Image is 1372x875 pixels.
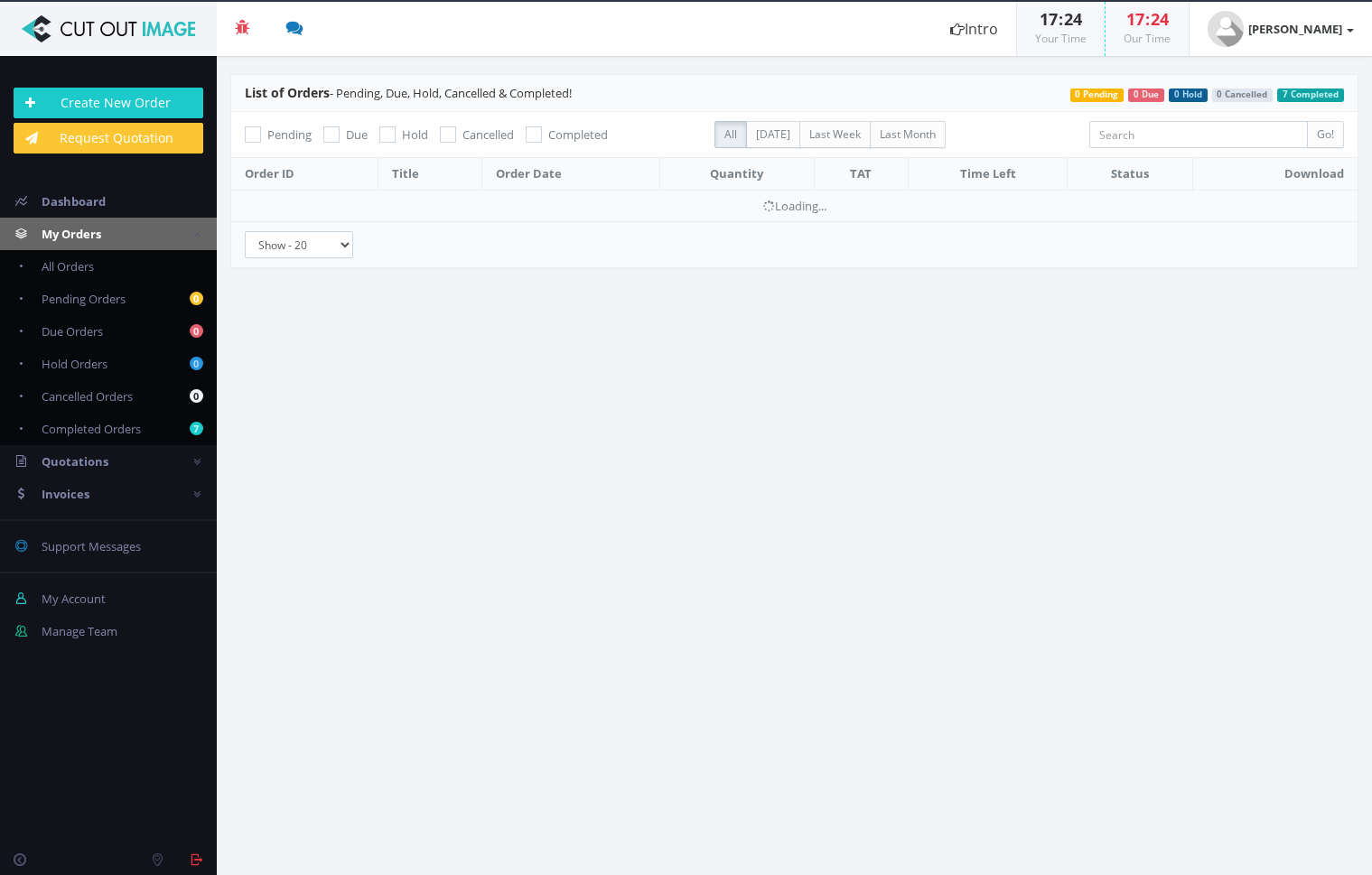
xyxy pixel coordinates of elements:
b: 0 [190,324,203,338]
span: 7 Completed [1277,88,1344,102]
span: All Orders [42,258,94,275]
label: Last Week [799,121,871,148]
td: Loading... [231,190,1358,221]
span: Cancelled Orders [42,388,133,405]
span: : [1058,8,1064,30]
a: Create New Order [14,88,203,118]
span: List of Orders [245,84,330,101]
th: Order ID [231,158,378,191]
a: Intro [932,2,1016,56]
span: Completed Orders [42,421,141,437]
span: 24 [1151,8,1169,30]
th: Title [378,158,482,191]
span: 0 Pending [1070,88,1125,102]
span: Invoices [42,486,89,502]
span: My Orders [42,226,101,242]
span: 24 [1064,8,1082,30]
b: 0 [190,357,203,370]
th: Status [1068,158,1192,191]
b: 0 [190,292,203,305]
span: Manage Team [42,623,117,639]
small: Your Time [1035,31,1087,46]
label: All [714,121,747,148]
span: Pending Orders [42,291,126,307]
th: Order Date [482,158,660,191]
span: - Pending, Due, Hold, Cancelled & Completed! [245,85,572,101]
span: 17 [1040,8,1058,30]
span: My Account [42,591,106,607]
input: Search [1089,121,1308,148]
th: Download [1192,158,1358,191]
span: : [1144,8,1151,30]
span: 0 Hold [1169,88,1208,102]
span: Cancelled [462,126,514,143]
input: Go! [1307,121,1344,148]
b: 7 [190,422,203,435]
strong: [PERSON_NAME] [1248,21,1342,37]
span: Support Messages [42,538,141,554]
span: Hold Orders [42,356,107,372]
span: 17 [1126,8,1144,30]
small: Our Time [1124,31,1171,46]
span: Dashboard [42,193,106,209]
label: [DATE] [746,121,800,148]
th: TAT [814,158,908,191]
span: Due Orders [42,323,103,340]
span: 0 Due [1128,88,1164,102]
span: 0 Cancelled [1212,88,1274,102]
span: Completed [548,126,608,143]
img: user_default.jpg [1208,11,1244,47]
span: Quantity [710,165,763,182]
span: Pending [267,126,312,143]
span: Due [346,126,368,143]
label: Last Month [870,121,946,148]
a: Request Quotation [14,123,203,154]
span: Quotations [42,453,108,470]
a: [PERSON_NAME] [1190,2,1372,56]
span: Hold [402,126,428,143]
b: 0 [190,389,203,403]
img: Cut Out Image [14,15,203,42]
th: Time Left [908,158,1067,191]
